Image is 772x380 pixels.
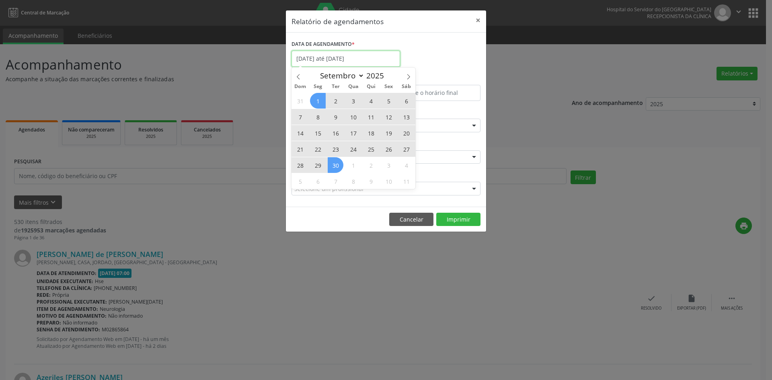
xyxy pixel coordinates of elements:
[328,125,343,141] span: Setembro 16, 2025
[292,141,308,157] span: Setembro 21, 2025
[388,72,480,85] label: ATÉ
[327,84,345,89] span: Ter
[310,93,326,109] span: Setembro 1, 2025
[381,109,396,125] span: Setembro 12, 2025
[310,125,326,141] span: Setembro 15, 2025
[328,93,343,109] span: Setembro 2, 2025
[328,173,343,189] span: Outubro 7, 2025
[381,125,396,141] span: Setembro 19, 2025
[345,173,361,189] span: Outubro 8, 2025
[292,109,308,125] span: Setembro 7, 2025
[381,93,396,109] span: Setembro 5, 2025
[345,109,361,125] span: Setembro 10, 2025
[309,84,327,89] span: Seg
[294,185,363,193] span: Selecione um profissional
[389,213,433,226] button: Cancelar
[345,141,361,157] span: Setembro 24, 2025
[316,70,364,81] select: Month
[310,109,326,125] span: Setembro 8, 2025
[436,213,480,226] button: Imprimir
[292,93,308,109] span: Agosto 31, 2025
[363,173,379,189] span: Outubro 9, 2025
[310,141,326,157] span: Setembro 22, 2025
[292,84,309,89] span: Dom
[398,93,414,109] span: Setembro 6, 2025
[310,173,326,189] span: Outubro 6, 2025
[292,173,308,189] span: Outubro 5, 2025
[292,125,308,141] span: Setembro 14, 2025
[292,38,355,51] label: DATA DE AGENDAMENTO
[380,84,398,89] span: Sex
[328,157,343,173] span: Setembro 30, 2025
[388,85,480,101] input: Selecione o horário final
[345,84,362,89] span: Qua
[292,157,308,173] span: Setembro 28, 2025
[398,109,414,125] span: Setembro 13, 2025
[363,93,379,109] span: Setembro 4, 2025
[328,141,343,157] span: Setembro 23, 2025
[364,70,391,81] input: Year
[310,157,326,173] span: Setembro 29, 2025
[381,141,396,157] span: Setembro 26, 2025
[381,173,396,189] span: Outubro 10, 2025
[398,125,414,141] span: Setembro 20, 2025
[362,84,380,89] span: Qui
[470,10,486,30] button: Close
[345,93,361,109] span: Setembro 3, 2025
[398,141,414,157] span: Setembro 27, 2025
[345,125,361,141] span: Setembro 17, 2025
[398,84,415,89] span: Sáb
[398,173,414,189] span: Outubro 11, 2025
[381,157,396,173] span: Outubro 3, 2025
[328,109,343,125] span: Setembro 9, 2025
[363,157,379,173] span: Outubro 2, 2025
[345,157,361,173] span: Outubro 1, 2025
[292,16,384,27] h5: Relatório de agendamentos
[398,157,414,173] span: Outubro 4, 2025
[363,125,379,141] span: Setembro 18, 2025
[363,141,379,157] span: Setembro 25, 2025
[363,109,379,125] span: Setembro 11, 2025
[292,51,400,67] input: Selecione uma data ou intervalo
